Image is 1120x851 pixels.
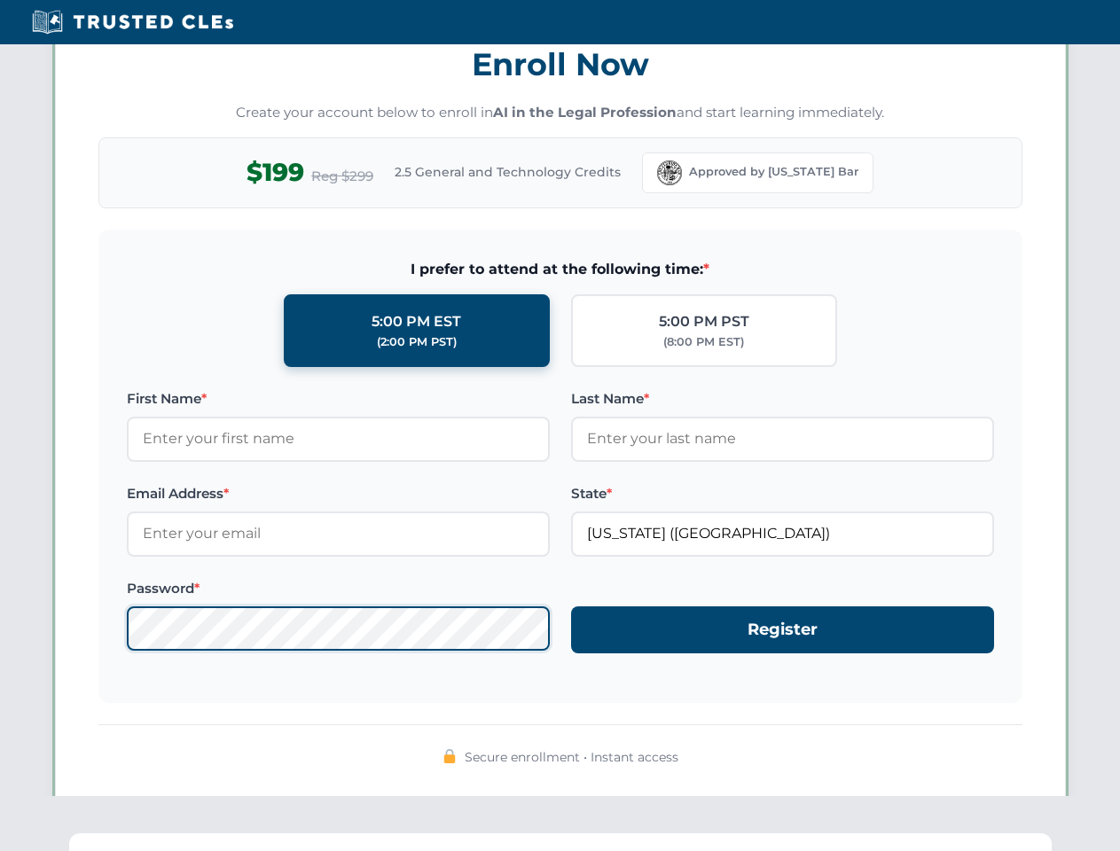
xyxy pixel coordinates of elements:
[311,166,373,187] span: Reg $299
[98,36,1022,92] h3: Enroll Now
[127,578,550,599] label: Password
[127,388,550,410] label: First Name
[247,152,304,192] span: $199
[465,747,678,767] span: Secure enrollment • Instant access
[127,417,550,461] input: Enter your first name
[659,310,749,333] div: 5:00 PM PST
[663,333,744,351] div: (8:00 PM EST)
[571,483,994,504] label: State
[395,162,621,182] span: 2.5 General and Technology Credits
[372,310,461,333] div: 5:00 PM EST
[493,104,677,121] strong: AI in the Legal Profession
[27,9,239,35] img: Trusted CLEs
[98,103,1022,123] p: Create your account below to enroll in and start learning immediately.
[443,749,457,763] img: 🔒
[127,483,550,504] label: Email Address
[377,333,457,351] div: (2:00 PM PST)
[657,160,682,185] img: Florida Bar
[571,417,994,461] input: Enter your last name
[571,606,994,653] button: Register
[571,511,994,556] input: Florida (FL)
[571,388,994,410] label: Last Name
[689,163,858,181] span: Approved by [US_STATE] Bar
[127,511,550,556] input: Enter your email
[127,258,994,281] span: I prefer to attend at the following time:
